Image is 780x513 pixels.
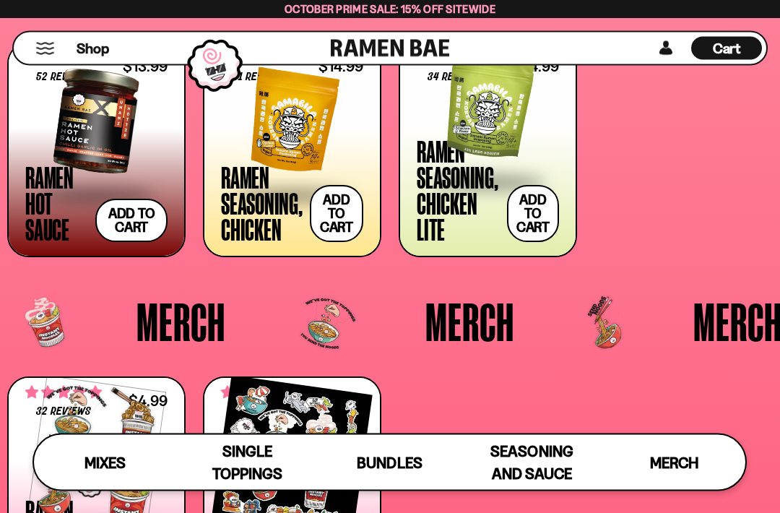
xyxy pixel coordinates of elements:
a: 4.71 stars 52 reviews $13.99 Ramen Hot Sauce Add to cart [7,43,186,257]
button: Add to cart [507,186,559,243]
button: Mobile Menu Trigger [35,43,55,55]
a: Bundles [318,435,461,490]
span: Single Toppings [212,442,282,483]
a: Single Toppings [176,435,318,490]
span: Merch [425,296,514,349]
span: October Prime Sale: 15% off Sitewide [285,2,495,16]
span: Mixes [84,454,126,472]
div: Ramen Hot Sauce [25,165,88,243]
a: 5.00 stars 34 reviews $14.99 Ramen Seasoning, Chicken Lite Add to cart [399,43,577,257]
a: Seasoning and Sauce [461,435,603,490]
a: Merch [603,435,745,490]
div: Ramen Seasoning, Chicken Lite [417,139,500,243]
span: Merch [650,454,698,472]
a: Mixes [34,435,176,490]
span: Cart [713,40,741,57]
button: Add to cart [95,199,168,243]
a: 4.84 stars 61 reviews $14.99 Ramen Seasoning, Chicken Add to cart [203,43,381,257]
div: Ramen Seasoning, Chicken [221,165,303,243]
span: Seasoning and Sauce [490,442,573,483]
span: Merch [136,296,225,349]
div: Cart [691,33,762,64]
button: Add to cart [310,186,364,243]
span: Bundles [357,454,422,472]
a: Shop [77,37,109,60]
span: Shop [77,39,109,59]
